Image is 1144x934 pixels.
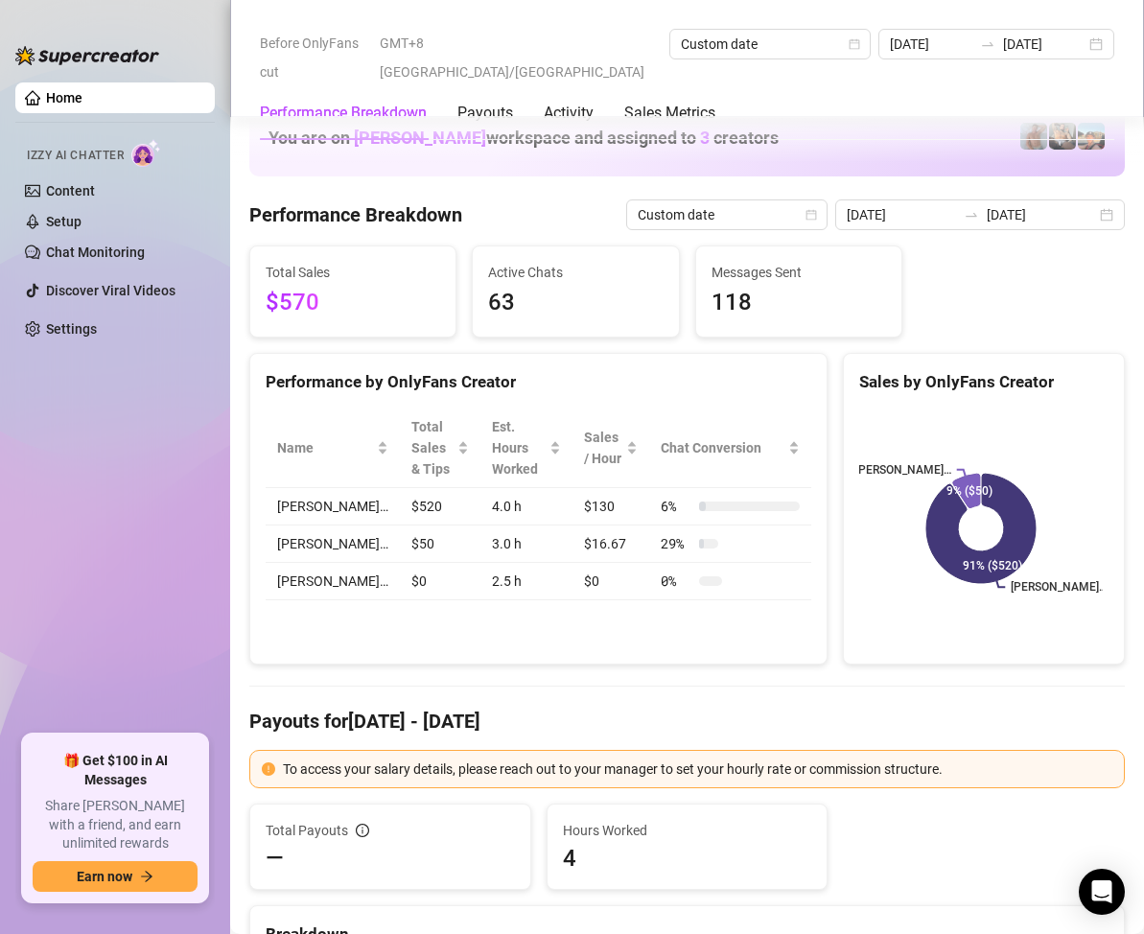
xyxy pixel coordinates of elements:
td: [PERSON_NAME]… [266,525,400,563]
text: [PERSON_NAME]… [1012,581,1108,595]
th: Name [266,409,400,488]
span: to [980,36,995,52]
div: Performance Breakdown [260,102,427,125]
img: logo-BBDzfeDw.svg [15,46,159,65]
span: Before OnlyFans cut [260,29,368,86]
input: End date [987,204,1096,225]
div: Performance by OnlyFans Creator [266,369,811,395]
a: Content [46,183,95,198]
td: $16.67 [572,525,650,563]
span: calendar [849,38,860,50]
td: [PERSON_NAME]… [266,488,400,525]
input: Start date [847,204,956,225]
th: Chat Conversion [649,409,811,488]
div: Payouts [457,102,513,125]
span: arrow-right [140,870,153,883]
span: swap-right [964,207,979,222]
div: Sales Metrics [624,102,715,125]
button: Earn nowarrow-right [33,861,198,892]
span: 6 % [661,496,691,517]
td: [PERSON_NAME]… [266,563,400,600]
div: Est. Hours Worked [492,416,545,479]
th: Total Sales & Tips [400,409,480,488]
td: 4.0 h [480,488,572,525]
span: swap-right [980,36,995,52]
span: Custom date [638,200,816,229]
span: Total Payouts [266,820,348,841]
div: Open Intercom Messenger [1079,869,1125,915]
span: GMT+8 [GEOGRAPHIC_DATA]/[GEOGRAPHIC_DATA] [380,29,658,86]
div: Activity [544,102,594,125]
span: 🎁 Get $100 in AI Messages [33,752,198,789]
th: Sales / Hour [572,409,650,488]
span: Messages Sent [712,262,886,283]
span: calendar [805,209,817,221]
td: 3.0 h [480,525,572,563]
span: Izzy AI Chatter [27,147,124,165]
td: $130 [572,488,650,525]
a: Chat Monitoring [46,245,145,260]
td: $0 [572,563,650,600]
input: Start date [890,34,972,55]
span: 0 % [661,571,691,592]
h4: Payouts for [DATE] - [DATE] [249,708,1125,735]
span: Hours Worked [563,820,812,841]
div: Sales by OnlyFans Creator [859,369,1109,395]
div: To access your salary details, please reach out to your manager to set your hourly rate or commis... [283,759,1112,780]
span: Active Chats [488,262,663,283]
td: $50 [400,525,480,563]
span: Custom date [681,30,859,58]
span: Total Sales & Tips [411,416,454,479]
span: Earn now [77,869,132,884]
h4: Performance Breakdown [249,201,462,228]
span: 63 [488,285,663,321]
td: 2.5 h [480,563,572,600]
span: exclamation-circle [262,762,275,776]
span: info-circle [356,824,369,837]
td: $0 [400,563,480,600]
span: Name [277,437,373,458]
span: to [964,207,979,222]
span: Sales / Hour [584,427,623,469]
span: 4 [563,843,812,874]
span: $570 [266,285,440,321]
a: Home [46,90,82,105]
span: Total Sales [266,262,440,283]
a: Settings [46,321,97,337]
span: 118 [712,285,886,321]
text: [PERSON_NAME]… [855,463,951,477]
span: — [266,843,284,874]
span: Share [PERSON_NAME] with a friend, and earn unlimited rewards [33,797,198,853]
td: $520 [400,488,480,525]
a: Setup [46,214,82,229]
input: End date [1003,34,1086,55]
span: Chat Conversion [661,437,784,458]
a: Discover Viral Videos [46,283,175,298]
span: 29 % [661,533,691,554]
img: AI Chatter [131,139,161,167]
